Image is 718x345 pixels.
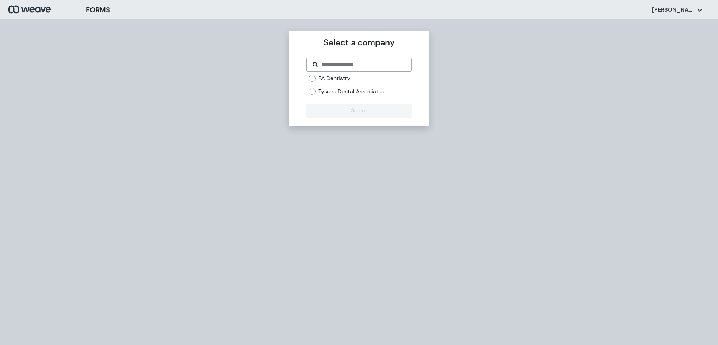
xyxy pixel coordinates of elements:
[652,6,694,14] p: [PERSON_NAME]
[306,36,411,49] p: Select a company
[318,74,350,82] label: FA Dentistry
[306,104,411,118] button: Select
[321,60,405,69] input: Search
[318,88,384,95] label: Tysons Dental Associates
[86,5,110,15] h3: FORMS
